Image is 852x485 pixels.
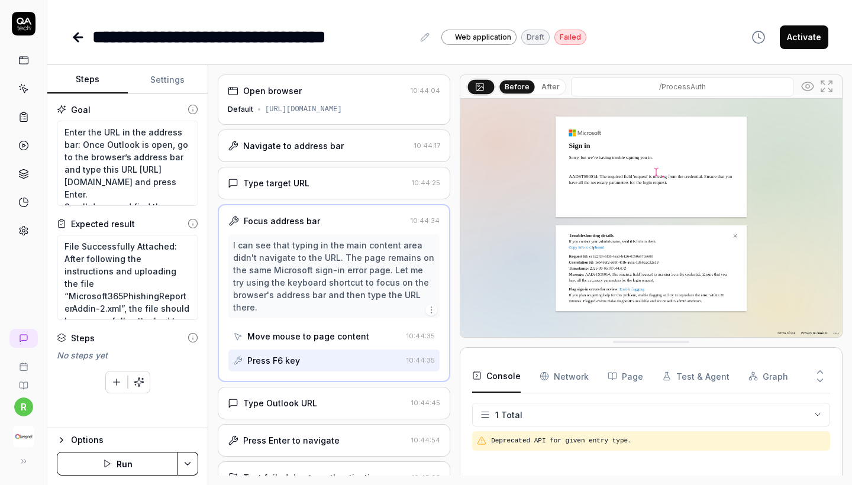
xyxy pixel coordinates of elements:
div: I can see that typing in the main content area didn't navigate to the URL. The page remains on th... [233,239,435,313]
button: Graph [748,360,788,393]
button: Run [57,452,177,476]
button: Test & Agent [662,360,730,393]
button: Keepnet Logo [5,416,42,450]
button: After [537,80,564,93]
button: Move mouse to page content10:44:35 [228,325,440,347]
time: 10:44:17 [414,141,440,150]
button: View version history [744,25,773,49]
time: 10:44:25 [412,179,440,187]
button: Settings [128,66,208,94]
button: r [14,397,33,416]
div: Steps [71,332,95,344]
a: Web application [441,29,517,45]
div: Open browser [243,85,302,97]
div: Type target URL [243,177,309,189]
div: Default [228,104,253,115]
time: 10:44:45 [411,399,440,407]
div: Move mouse to page content [247,330,369,342]
div: Test failed due to authentication error [243,471,402,484]
button: Options [57,433,198,447]
button: Page [608,360,643,393]
button: Before [500,80,535,93]
div: Draft [521,30,550,45]
div: Press F6 key [247,354,300,367]
div: Navigate to address bar [243,140,344,152]
pre: Deprecated API for given entry type. [491,436,825,446]
time: 10:44:35 [406,332,435,340]
time: 10:44:04 [411,86,440,95]
button: Network [540,360,589,393]
button: Steps [47,66,128,94]
button: Open in full screen [817,77,836,96]
button: Show all interative elements [798,77,817,96]
button: Activate [780,25,828,49]
div: Faıled [554,30,586,45]
div: [URL][DOMAIN_NAME] [265,104,342,115]
time: 10:44:34 [411,216,440,225]
div: No steps yet [57,349,198,361]
a: New conversation [9,329,38,348]
a: Documentation [5,371,42,390]
div: Press Enter to navigate [243,434,340,447]
time: 10:44:35 [406,356,435,364]
div: Expected result [71,218,135,230]
div: Type Outlook URL [243,397,317,409]
img: Keepnet Logo [13,426,34,447]
time: 10:45:03 [412,473,440,481]
span: Web application [455,32,511,43]
div: Focus address bar [244,215,320,227]
img: Screenshot [460,99,842,337]
button: Press F6 key10:44:35 [228,350,440,371]
div: Options [71,433,198,447]
time: 10:44:54 [411,436,440,444]
div: Goal [71,104,91,116]
button: Console [472,360,521,393]
a: Book a call with us [5,353,42,371]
